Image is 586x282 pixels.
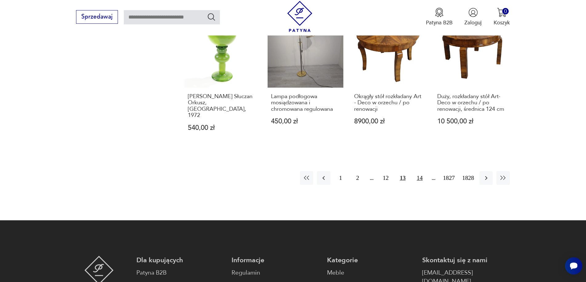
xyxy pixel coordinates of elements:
[379,171,392,185] button: 12
[426,19,453,26] p: Patyna B2B
[464,8,482,26] button: Zaloguj
[284,1,315,32] img: Patyna - sklep z meblami i dekoracjami vintage
[136,256,224,265] p: Dla kupujących
[188,125,257,131] p: 540,00 zł
[437,93,507,112] h3: Duży, rozkładany stół Art-Deco w orzechu / po renowacji, średnica 124 cm
[565,257,582,275] iframe: Smartsupp widget button
[327,256,415,265] p: Kategorie
[207,12,216,21] button: Szukaj
[271,93,340,112] h3: Lampa podłogowa mosiądzowana i chromowana regulowana
[327,268,415,277] a: Meble
[464,19,482,26] p: Zaloguj
[184,11,260,145] a: Wazon, J. Słuczan Orkusz, Kraków, 1972[PERSON_NAME] Słuczan Orkusz, [GEOGRAPHIC_DATA], 1972540,00 zł
[268,11,343,145] a: Lampa podłogowa mosiądzowana i chromowana regulowanaLampa podłogowa mosiądzowana i chromowana reg...
[136,268,224,277] a: Patyna B2B
[497,8,507,17] img: Ikona koszyka
[426,8,453,26] a: Ikona medaluPatyna B2B
[232,268,319,277] a: Regulamin
[460,171,476,185] button: 1828
[396,171,409,185] button: 13
[351,171,364,185] button: 2
[502,8,509,15] div: 0
[426,8,453,26] button: Patyna B2B
[494,8,510,26] button: 0Koszyk
[188,93,257,119] h3: [PERSON_NAME] Słuczan Orkusz, [GEOGRAPHIC_DATA], 1972
[76,15,118,20] a: Sprzedawaj
[434,8,444,17] img: Ikona medalu
[334,171,347,185] button: 1
[351,11,426,145] a: Okrągły stół rozkładany Art - Deco w orzechu / po renowacjiOkrągły stół rozkładany Art - Deco w o...
[437,118,507,125] p: 10 500,00 zł
[271,118,340,125] p: 450,00 zł
[354,118,423,125] p: 8900,00 zł
[413,171,426,185] button: 14
[422,256,510,265] p: Skontaktuj się z nami
[441,171,457,185] button: 1827
[232,256,319,265] p: Informacje
[354,93,423,112] h3: Okrągły stół rozkładany Art - Deco w orzechu / po renowacji
[494,19,510,26] p: Koszyk
[76,10,118,24] button: Sprzedawaj
[434,11,510,145] a: Duży, rozkładany stół Art-Deco w orzechu / po renowacji, średnica 124 cmDuży, rozkładany stół Art...
[468,8,478,17] img: Ikonka użytkownika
